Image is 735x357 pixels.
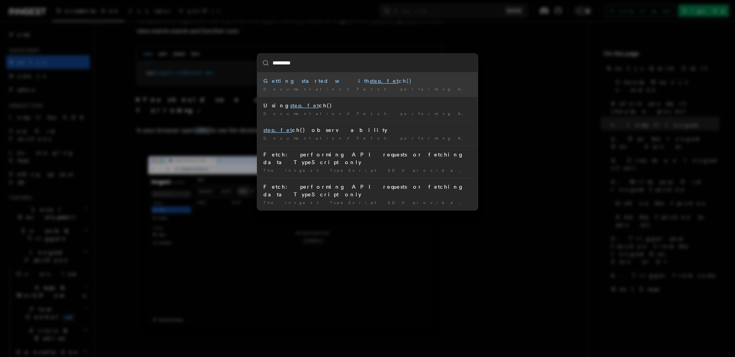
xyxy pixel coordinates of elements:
[263,111,344,116] span: Documentation
[290,102,319,109] mark: step.fet
[263,151,472,166] div: Fetch: performing API requests or fetching data TypeScript only
[263,77,472,85] div: Getting started with ch()
[347,136,354,140] span: /
[357,87,710,91] span: Fetch: performing API requests or fetching data TypeScript only
[357,111,710,116] span: Fetch: performing API requests or fetching data TypeScript only
[263,183,472,198] div: Fetch: performing API requests or fetching data TypeScript only
[263,126,472,134] div: ch() observability
[347,111,354,116] span: /
[263,136,344,140] span: Documentation
[370,78,399,84] mark: step.fet
[263,200,472,206] div: The Inngest TypeScript SDK provides a ch() API …
[347,87,354,91] span: /
[263,102,472,109] div: Using ch()
[263,87,344,91] span: Documentation
[357,136,710,140] span: Fetch: performing API requests or fetching data TypeScript only
[263,168,472,173] div: The Inngest TypeScript SDK provides a ch() API …
[263,127,292,133] mark: step.fet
